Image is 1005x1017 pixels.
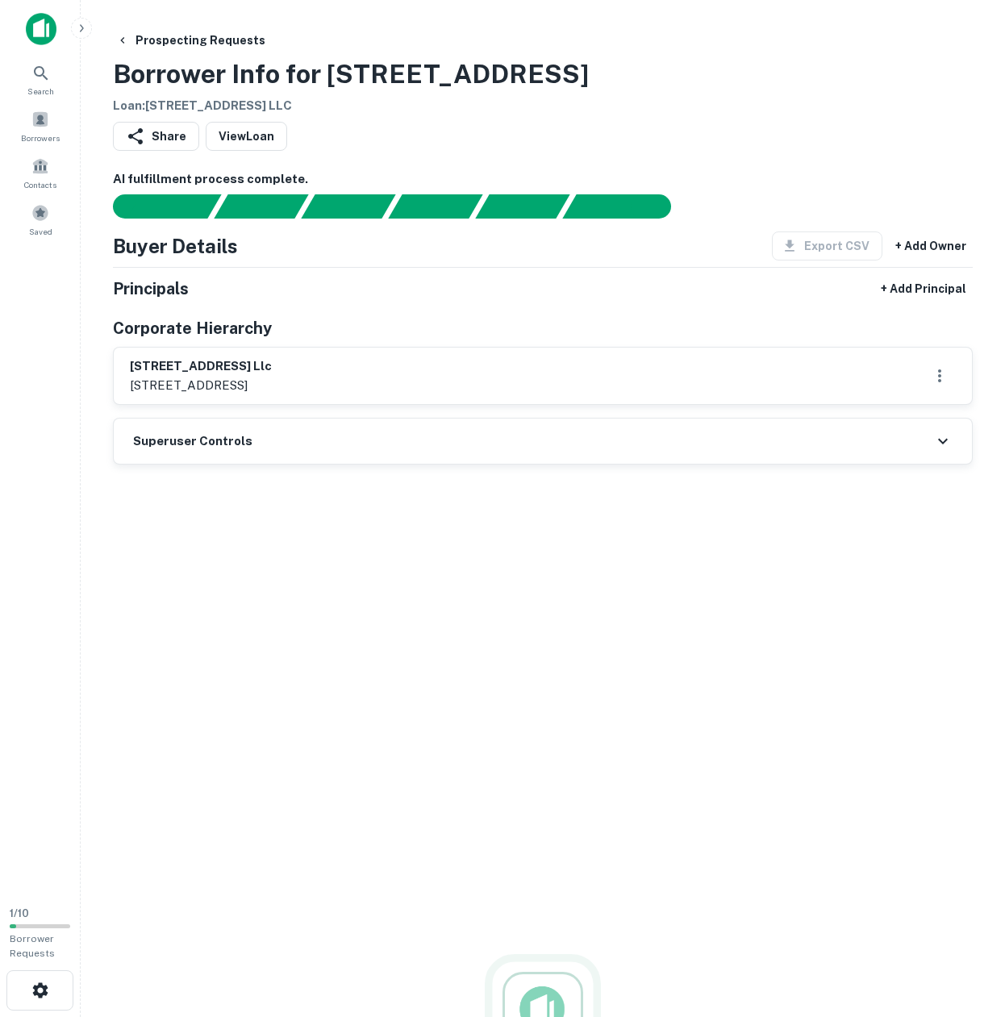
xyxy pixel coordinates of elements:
[5,104,76,148] a: Borrowers
[874,274,973,303] button: + Add Principal
[924,836,1005,914] iframe: Chat Widget
[130,376,272,395] p: [STREET_ADDRESS]
[206,122,287,151] a: ViewLoan
[5,198,76,241] a: Saved
[5,57,76,101] a: Search
[113,316,272,340] h5: Corporate Hierarchy
[10,933,55,959] span: Borrower Requests
[26,13,56,45] img: capitalize-icon.png
[29,225,52,238] span: Saved
[130,357,272,376] h6: [STREET_ADDRESS] llc
[301,194,395,219] div: Documents found, AI parsing details...
[113,122,199,151] button: Share
[113,170,973,189] h6: AI fulfillment process complete.
[113,277,189,301] h5: Principals
[388,194,482,219] div: Principals found, AI now looking for contact information...
[889,231,973,261] button: + Add Owner
[27,85,54,98] span: Search
[94,194,215,219] div: Sending borrower request to AI...
[5,151,76,194] a: Contacts
[21,131,60,144] span: Borrowers
[110,26,272,55] button: Prospecting Requests
[133,432,252,451] h6: Superuser Controls
[563,194,690,219] div: AI fulfillment process complete.
[10,907,29,919] span: 1 / 10
[475,194,569,219] div: Principals found, still searching for contact information. This may take time...
[214,194,308,219] div: Your request is received and processing...
[24,178,56,191] span: Contacts
[113,97,589,115] h6: Loan : [STREET_ADDRESS] LLC
[113,231,238,261] h4: Buyer Details
[113,55,589,94] h3: Borrower Info for [STREET_ADDRESS]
